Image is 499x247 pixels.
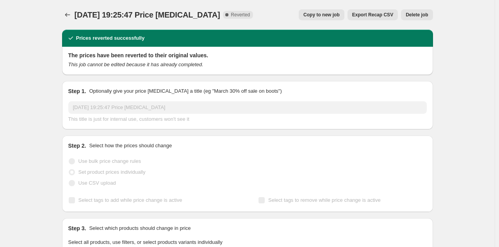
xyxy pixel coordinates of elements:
[231,12,250,18] span: Reverted
[78,158,141,164] span: Use bulk price change rules
[62,9,73,20] button: Price change jobs
[68,62,203,67] i: This job cannot be edited because it has already completed.
[89,87,282,95] p: Optionally give your price [MEDICAL_DATA] a title (eg "March 30% off sale on boots")
[303,12,340,18] span: Copy to new job
[89,224,191,232] p: Select which products should change in price
[401,9,433,20] button: Delete job
[89,142,172,150] p: Select how the prices should change
[68,101,427,114] input: 30% off holiday sale
[352,12,393,18] span: Export Recap CSV
[68,224,86,232] h2: Step 3.
[78,180,116,186] span: Use CSV upload
[78,197,182,203] span: Select tags to add while price change is active
[68,51,427,59] h2: The prices have been reverted to their original values.
[68,142,86,150] h2: Step 2.
[406,12,428,18] span: Delete job
[75,11,220,19] span: [DATE] 19:25:47 Price [MEDICAL_DATA]
[68,87,86,95] h2: Step 1.
[348,9,398,20] button: Export Recap CSV
[268,197,381,203] span: Select tags to remove while price change is active
[68,239,223,245] span: Select all products, use filters, or select products variants individually
[68,116,189,122] span: This title is just for internal use, customers won't see it
[76,34,145,42] h2: Prices reverted successfully
[299,9,344,20] button: Copy to new job
[78,169,146,175] span: Set product prices individually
